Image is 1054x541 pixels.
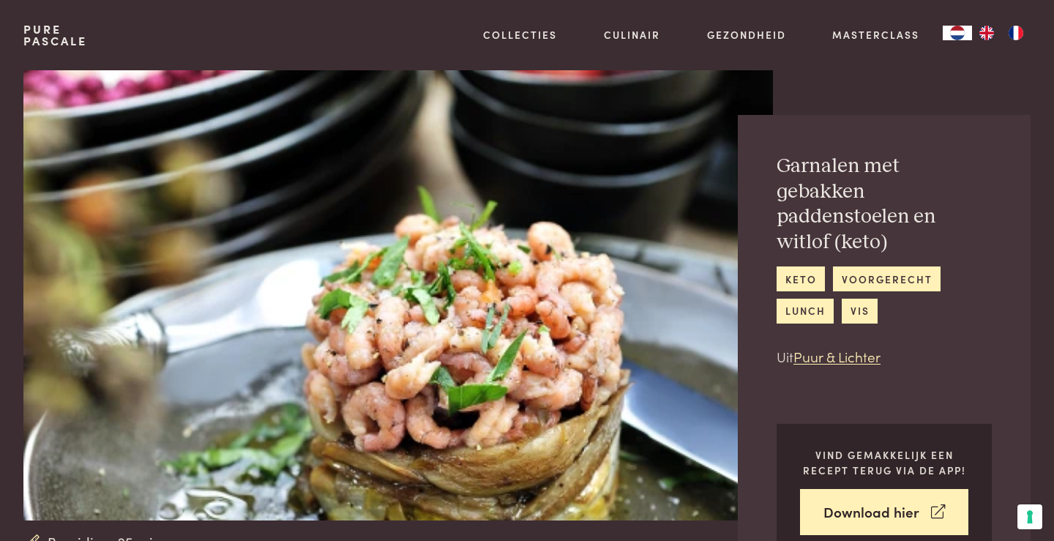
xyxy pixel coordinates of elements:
p: Uit [777,346,992,367]
aside: Language selected: Nederlands [943,26,1031,40]
ul: Language list [972,26,1031,40]
a: NL [943,26,972,40]
a: keto [777,266,825,291]
h2: Garnalen met gebakken paddenstoelen en witlof (keto) [777,154,992,255]
a: Masterclass [832,27,919,42]
img: Garnalen met gebakken paddenstoelen en witlof (keto) [23,70,773,521]
a: Collecties [483,27,557,42]
a: PurePascale [23,23,87,47]
button: Uw voorkeuren voor toestemming voor trackingtechnologieën [1017,504,1042,529]
div: Language [943,26,972,40]
a: Puur & Lichter [793,346,881,366]
a: Culinair [604,27,660,42]
a: FR [1001,26,1031,40]
a: lunch [777,299,834,323]
a: vis [842,299,878,323]
a: Gezondheid [707,27,786,42]
a: voorgerecht [833,266,941,291]
a: EN [972,26,1001,40]
p: Vind gemakkelijk een recept terug via de app! [800,447,968,477]
a: Download hier [800,489,968,535]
